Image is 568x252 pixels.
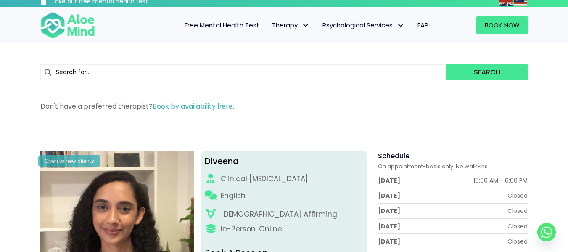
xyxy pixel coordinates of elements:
div: [DATE] [378,176,400,185]
a: EAP [411,16,435,34]
div: Clinical [MEDICAL_DATA] [221,174,308,184]
a: TherapyTherapy: submenu [266,16,316,34]
span: Therapy: submenu [300,19,312,32]
nav: Menu [106,16,435,34]
button: Search [446,64,528,80]
span: Therapy [272,21,310,29]
div: [DATE] [378,191,400,200]
span: Free Mental Health Test [185,21,259,29]
div: Closed [507,237,528,246]
span: Psychological Services [322,21,405,29]
input: Search for... [40,64,447,80]
div: 10:00 AM - 6:00 PM [473,176,528,185]
div: Closed [507,191,528,200]
div: [DEMOGRAPHIC_DATA] Affirming [221,209,337,220]
div: Open to new clients [38,155,100,167]
div: [DATE] [378,222,400,231]
span: EAP [417,21,428,29]
a: Book by availability here. [153,101,234,111]
img: Aloe mind Logo [40,11,95,39]
span: Book Now [485,21,520,29]
a: Whatsapp [537,223,556,241]
a: Book Now [476,16,528,34]
p: English [221,191,246,201]
div: [DATE] [378,237,400,246]
div: [DATE] [378,207,400,215]
div: Diveena [205,155,363,167]
span: Schedule [378,151,409,161]
span: Psychological Services: submenu [395,19,407,32]
div: Closed [507,222,528,231]
a: Psychological ServicesPsychological Services: submenu [316,16,411,34]
span: On appointment-basis only. No walk-ins [378,162,488,170]
p: Don't have a preferred therapist? [40,101,528,111]
div: Closed [507,207,528,215]
div: In-Person, Online [221,224,282,234]
a: Free Mental Health Test [178,16,266,34]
